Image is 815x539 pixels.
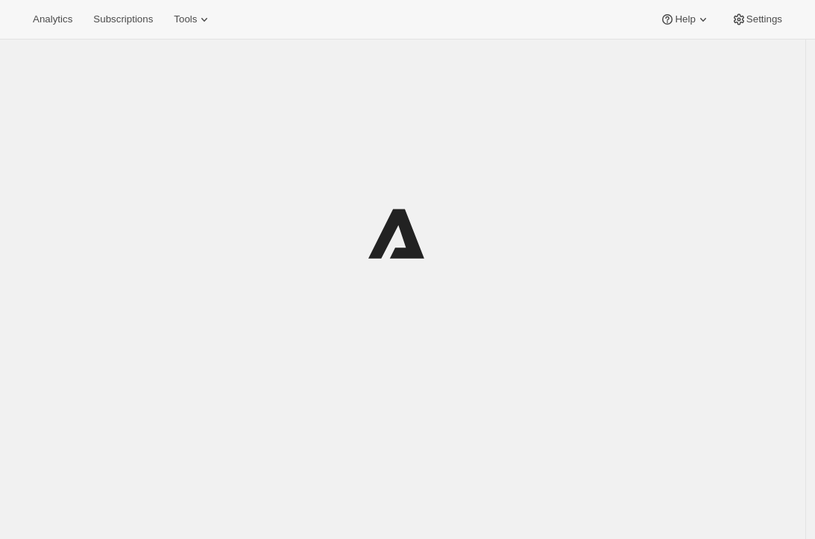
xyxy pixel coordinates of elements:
button: Subscriptions [84,9,162,30]
span: Tools [174,13,197,25]
span: Analytics [33,13,72,25]
button: Analytics [24,9,81,30]
button: Help [651,9,719,30]
span: Help [675,13,695,25]
button: Settings [723,9,791,30]
span: Subscriptions [93,13,153,25]
span: Settings [746,13,782,25]
button: Tools [165,9,221,30]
